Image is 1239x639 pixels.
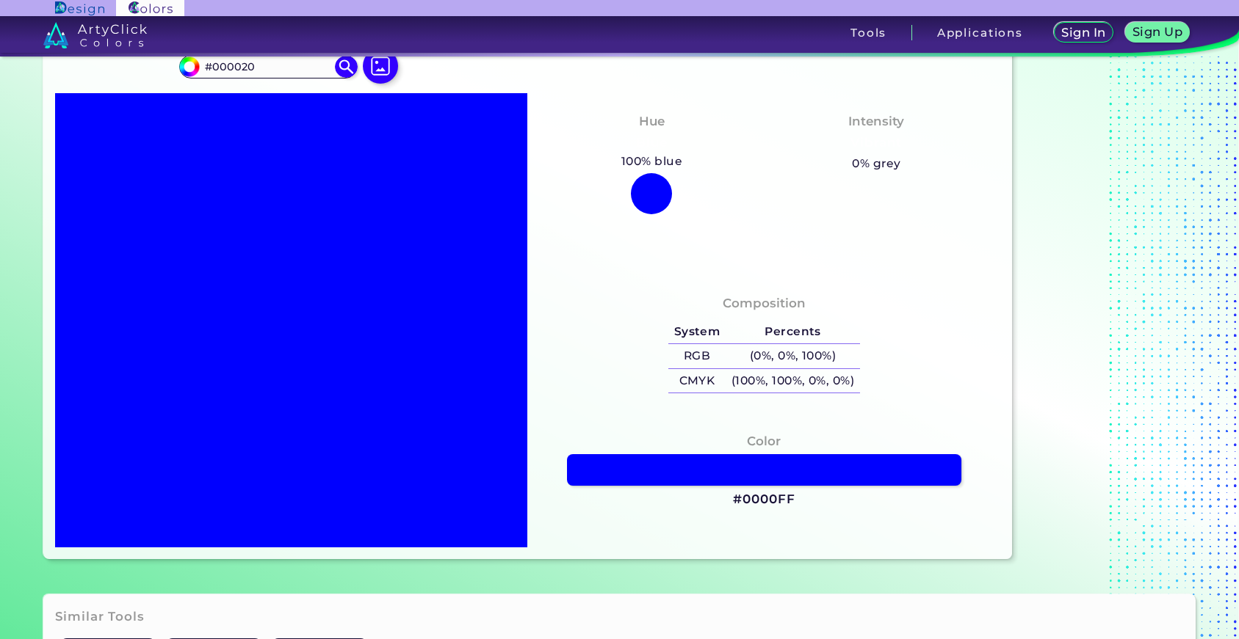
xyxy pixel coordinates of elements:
[200,57,336,77] input: type color..
[615,152,688,171] h5: 100% blue
[726,369,860,393] h5: (100%, 100%, 0%, 0%)
[55,608,145,626] h3: Similar Tools
[363,48,398,84] img: icon picture
[43,22,147,48] img: logo_artyclick_colors_white.svg
[1063,27,1104,38] h5: Sign In
[733,491,795,508] h3: #0000FF
[1128,23,1186,42] a: Sign Up
[726,344,860,368] h5: (0%, 0%, 100%)
[852,154,900,173] h5: 0% grey
[668,369,726,393] h5: CMYK
[726,319,860,343] h5: Percents
[668,319,726,343] h5: System
[1135,26,1180,37] h5: Sign Up
[723,293,806,314] h4: Composition
[630,134,673,152] h3: Blue
[335,56,357,78] img: icon search
[668,344,726,368] h5: RGB
[1057,23,1111,42] a: Sign In
[845,134,909,152] h3: Vibrant
[848,111,904,132] h4: Intensity
[639,111,665,132] h4: Hue
[850,27,886,38] h3: Tools
[55,1,104,15] img: ArtyClick Design logo
[937,27,1023,38] h3: Applications
[747,431,781,452] h4: Color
